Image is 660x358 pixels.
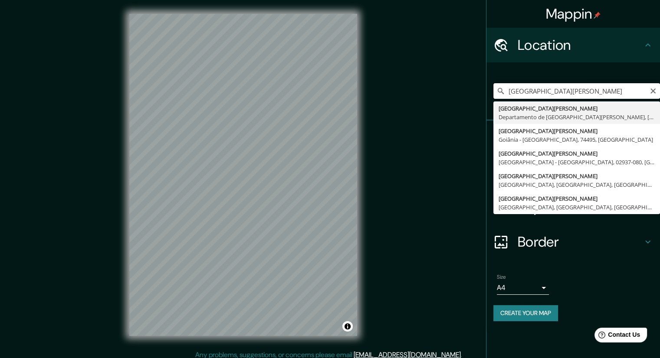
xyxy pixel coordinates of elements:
[499,104,655,113] div: [GEOGRAPHIC_DATA][PERSON_NAME]
[518,36,643,54] h4: Location
[497,273,506,281] label: Size
[486,225,660,259] div: Border
[486,28,660,62] div: Location
[486,155,660,190] div: Style
[499,127,655,135] div: [GEOGRAPHIC_DATA][PERSON_NAME]
[493,83,660,99] input: Pick your city or area
[499,194,655,203] div: [GEOGRAPHIC_DATA][PERSON_NAME]
[499,113,655,121] div: Departamento de [GEOGRAPHIC_DATA][PERSON_NAME], [GEOGRAPHIC_DATA]
[499,203,655,212] div: [GEOGRAPHIC_DATA], [GEOGRAPHIC_DATA], [GEOGRAPHIC_DATA]
[129,14,357,336] canvas: Map
[342,321,353,332] button: Toggle attribution
[650,86,657,94] button: Clear
[486,190,660,225] div: Layout
[486,120,660,155] div: Pins
[499,149,655,158] div: [GEOGRAPHIC_DATA][PERSON_NAME]
[499,172,655,180] div: [GEOGRAPHIC_DATA][PERSON_NAME]
[518,233,643,251] h4: Border
[499,135,655,144] div: Goiânia - [GEOGRAPHIC_DATA], 74495, [GEOGRAPHIC_DATA]
[518,199,643,216] h4: Layout
[497,281,549,295] div: A4
[499,158,655,166] div: [GEOGRAPHIC_DATA] - [GEOGRAPHIC_DATA], 02937-080, [GEOGRAPHIC_DATA]
[546,5,601,23] h4: Mappin
[499,180,655,189] div: [GEOGRAPHIC_DATA], [GEOGRAPHIC_DATA], [GEOGRAPHIC_DATA]
[583,324,650,348] iframe: Help widget launcher
[594,12,601,19] img: pin-icon.png
[493,305,558,321] button: Create your map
